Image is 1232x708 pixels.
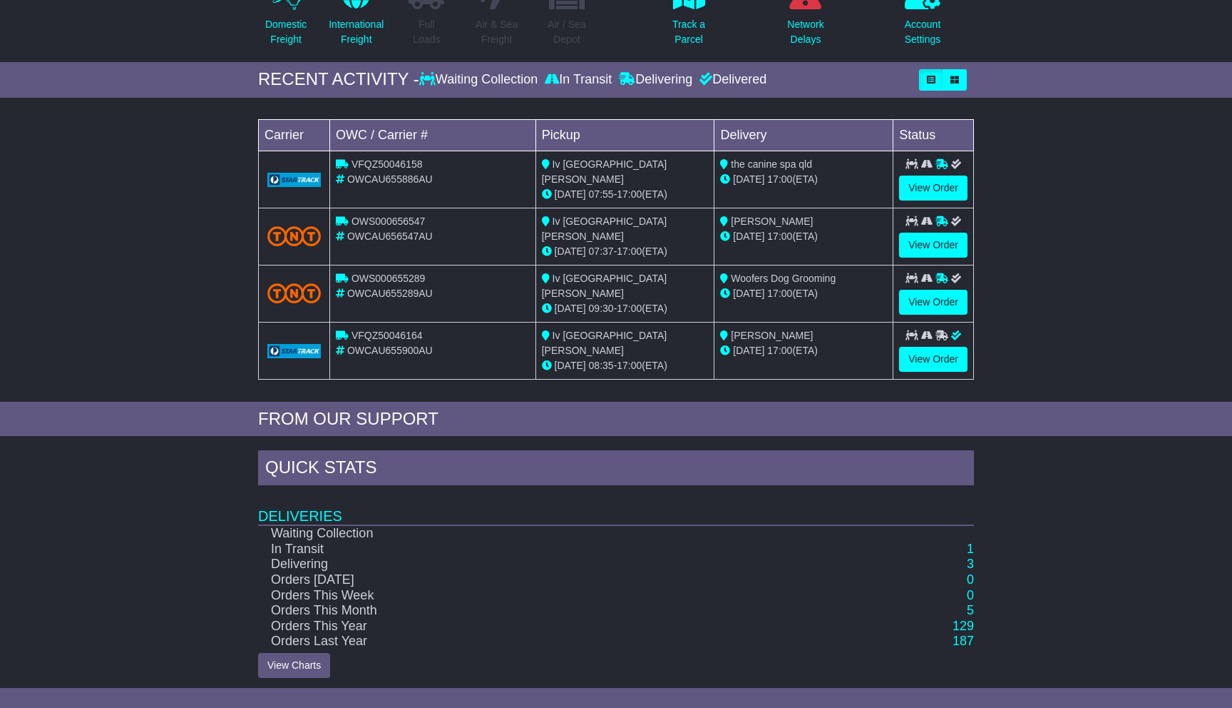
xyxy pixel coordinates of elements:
div: - (ETA) [542,244,709,259]
div: - (ETA) [542,358,709,373]
p: Track a Parcel [672,17,705,47]
a: 1 [967,542,974,556]
span: OWS000656547 [351,216,426,227]
span: 17:00 [617,360,642,371]
div: (ETA) [720,286,887,301]
span: [DATE] [733,231,764,242]
td: Orders This Year [258,619,813,634]
span: OWCAU656547AU [347,231,433,242]
div: Delivering [615,72,696,88]
td: OWC / Carrier # [330,119,536,151]
div: (ETA) [720,172,887,187]
span: OWS000655289 [351,273,426,284]
p: Account Settings [905,17,941,47]
span: Iv [GEOGRAPHIC_DATA][PERSON_NAME] [542,273,667,299]
span: VFQZ50046158 [351,158,423,170]
div: (ETA) [720,229,887,244]
td: Delivering [258,557,813,572]
div: - (ETA) [542,301,709,316]
span: the canine spa qld [731,158,812,170]
img: GetCarrierServiceLogo [267,173,321,187]
td: Orders This Month [258,603,813,619]
td: Waiting Collection [258,525,813,542]
img: TNT_Domestic.png [267,226,321,246]
a: 0 [967,588,974,602]
a: View Order [899,233,967,258]
a: View Order [899,176,967,201]
img: TNT_Domestic.png [267,283,321,303]
img: GetCarrierServiceLogo [267,344,321,358]
span: 17:00 [767,231,792,242]
div: FROM OUR SUPPORT [258,409,974,430]
span: OWCAU655900AU [347,345,433,356]
p: International Freight [329,17,384,47]
div: Waiting Collection [419,72,541,88]
span: 07:55 [589,188,614,200]
td: Status [893,119,974,151]
div: In Transit [541,72,615,88]
a: 3 [967,557,974,571]
span: 17:00 [617,188,642,200]
td: Carrier [259,119,330,151]
a: View Charts [258,653,330,678]
span: VFQZ50046164 [351,330,423,341]
a: View Order [899,347,967,372]
a: 0 [967,572,974,587]
span: OWCAU655289AU [347,288,433,299]
p: Full Loads [409,17,444,47]
div: - (ETA) [542,187,709,202]
span: 17:00 [767,345,792,356]
p: Domestic Freight [265,17,307,47]
td: In Transit [258,542,813,557]
span: [DATE] [733,345,764,356]
span: [DATE] [555,246,586,257]
span: [DATE] [555,360,586,371]
span: 17:00 [767,173,792,185]
p: Network Delays [787,17,823,47]
span: [DATE] [555,188,586,200]
span: Iv [GEOGRAPHIC_DATA][PERSON_NAME] [542,216,667,242]
a: 129 [953,619,974,633]
span: Iv [GEOGRAPHIC_DATA][PERSON_NAME] [542,158,667,185]
span: Iv [GEOGRAPHIC_DATA][PERSON_NAME] [542,330,667,356]
span: [PERSON_NAME] [731,330,813,341]
span: 17:00 [617,246,642,257]
span: OWCAU655886AU [347,173,433,185]
td: Deliveries [258,489,974,525]
span: 07:37 [589,246,614,257]
a: 5 [967,603,974,617]
span: [DATE] [733,173,764,185]
div: RECENT ACTIVITY - [258,69,419,90]
span: [PERSON_NAME] [731,216,813,227]
p: Air / Sea Depot [548,17,586,47]
div: (ETA) [720,343,887,358]
td: Pickup [535,119,714,151]
span: 17:00 [767,288,792,299]
span: Woofers Dog Grooming [731,273,836,284]
td: Delivery [714,119,893,151]
div: Delivered [696,72,766,88]
span: [DATE] [733,288,764,299]
p: Air & Sea Freight [476,17,518,47]
a: View Order [899,290,967,315]
td: Orders [DATE] [258,572,813,588]
td: Orders This Week [258,588,813,604]
span: 09:30 [589,303,614,314]
a: 187 [953,634,974,648]
span: 08:35 [589,360,614,371]
div: Quick Stats [258,450,974,489]
span: 17:00 [617,303,642,314]
td: Orders Last Year [258,634,813,649]
span: [DATE] [555,303,586,314]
